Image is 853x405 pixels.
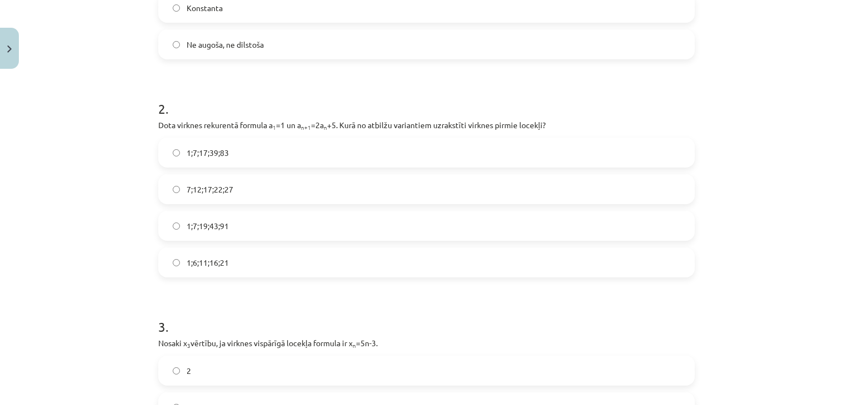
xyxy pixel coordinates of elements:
[187,220,229,232] span: 1;7;19;43;91
[173,186,180,193] input: 7;12;17;22;27
[173,149,180,156] input: 1;7;17;39;83
[187,257,229,269] span: 1;6;11;16;21
[353,341,356,350] sub: n
[187,39,264,50] span: Ne augoša, ne dilstoša
[173,259,180,266] input: 1;6;11;16;21
[187,184,233,195] span: 7;12;17;22;27
[187,365,191,377] span: 2
[158,82,695,116] h1: 2 .
[158,300,695,334] h1: 3 .
[173,367,180,374] input: 2
[173,4,180,12] input: Konstanta
[187,2,223,14] span: Konstanta
[273,123,276,131] sub: 1
[187,147,229,159] span: 1;7;17;39;83
[187,341,190,350] sub: 3
[324,123,327,131] sub: n
[301,123,311,131] sub: n+1
[158,119,695,131] p: Dota virknes rekurentā formula a =1 un a =2a +5. Kurā no atbilžu variantiem uzrakstīti virknes pi...
[158,337,695,349] p: Nosaki x vērtību, ja virknes vispārīgā locekļa formula ir x =5n-3.
[7,45,12,53] img: icon-close-lesson-0947bae3869378f0d4975bcd49f059093ad1ed9edebbc8119c70593378902aed.svg
[173,222,180,230] input: 1;7;19;43;91
[173,41,180,48] input: Ne augoša, ne dilstoša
